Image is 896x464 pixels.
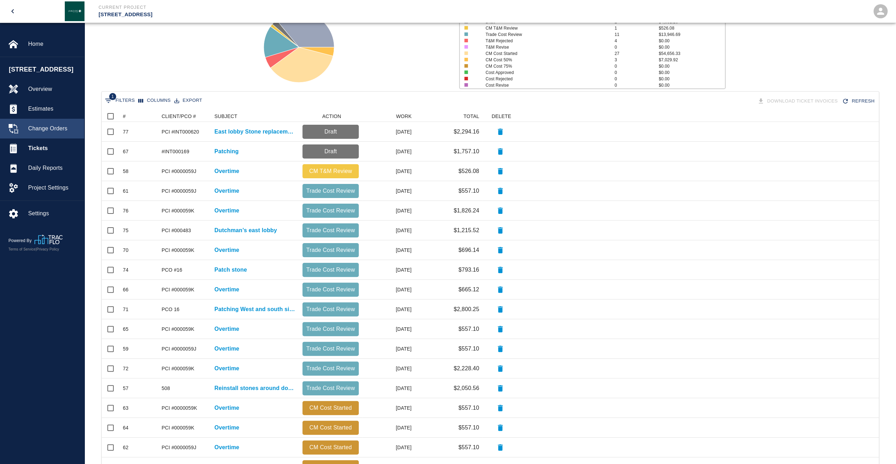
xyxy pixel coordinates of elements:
[123,266,129,273] div: 74
[214,404,239,412] a: Overtime
[362,142,415,161] div: [DATE]
[214,246,239,254] a: Overtime
[463,111,479,122] div: TOTAL
[162,365,194,372] div: PCI #000059K
[162,404,197,412] div: PCI #0000059K
[659,82,725,88] p: $0.00
[485,44,602,50] p: T&M Revise
[123,187,129,194] div: 61
[305,226,356,235] p: Trade Cost Review
[305,384,356,392] p: Trade Cost Review
[305,285,356,294] p: Trade Cost Review
[123,247,129,254] div: 70
[65,1,84,21] img: Janeiro Inc
[214,384,295,392] a: Reinstall stones around door North elevator lobby
[214,206,239,215] a: Overtime
[453,206,479,215] p: $1,826.24
[162,111,196,122] div: CLIENT/PCO #
[362,221,415,240] div: [DATE]
[214,266,247,274] p: Patch stone
[614,38,659,44] p: 4
[861,430,896,464] iframe: Chat Widget
[485,82,602,88] p: Cost Revise
[214,111,237,122] div: SUBJECT
[485,57,602,63] p: CM Cost 50%
[162,227,191,234] div: PCI #000483
[458,246,479,254] p: $696.14
[305,206,356,215] p: Trade Cost Review
[162,326,194,333] div: PCI #000059K
[214,147,239,156] a: Patching
[162,247,194,254] div: PCI #000059K
[123,444,129,451] div: 62
[305,266,356,274] p: Trade Cost Review
[162,148,189,155] div: #INT000169
[362,240,415,260] div: [DATE]
[362,280,415,299] div: [DATE]
[305,443,356,452] p: CM Cost Started
[214,285,239,294] a: Overtime
[659,63,725,69] p: $0.00
[103,95,137,106] button: Show filters
[214,167,239,175] a: Overtime
[99,4,486,11] p: Current Project
[362,319,415,339] div: [DATE]
[614,31,659,38] p: 11
[362,122,415,142] div: [DATE]
[458,266,479,274] p: $793.16
[28,85,79,93] span: Overview
[362,299,415,319] div: [DATE]
[362,181,415,201] div: [DATE]
[123,207,129,214] div: 76
[305,147,356,156] p: Draft
[362,111,415,122] div: WORK
[305,423,356,432] p: CM Cost Started
[123,345,129,352] div: 59
[396,111,412,122] div: WORK
[305,246,356,254] p: Trade Cost Review
[162,345,196,352] div: PCI #0000059J
[35,235,63,244] img: TracFlo
[123,168,129,175] div: 58
[123,111,126,122] div: #
[458,423,479,432] p: $557.10
[214,128,295,136] a: East lobby Stone replacement
[123,424,129,431] div: 64
[28,209,79,218] span: Settings
[214,364,239,373] p: Overtime
[214,325,239,333] p: Overtime
[214,345,239,353] a: Overtime
[659,50,725,57] p: $54,656.33
[109,93,116,100] span: 1
[614,63,659,69] p: 0
[137,95,173,106] button: Select columns
[458,187,479,195] p: $557.10
[362,161,415,181] div: [DATE]
[614,50,659,57] p: 27
[214,226,277,235] a: Dutchman’s east lobby
[214,305,295,314] p: Patching West and south side
[485,38,602,44] p: T&M Rejected
[162,424,194,431] div: PCI #000059K
[158,111,211,122] div: CLIENT/PCO #
[614,57,659,63] p: 3
[614,25,659,31] p: 1
[453,305,479,314] p: $2,800.25
[214,187,239,195] p: Overtime
[123,286,129,293] div: 66
[123,227,129,234] div: 75
[362,418,415,438] div: [DATE]
[4,3,21,20] button: open drawer
[305,345,356,353] p: Trade Cost Review
[214,423,239,432] p: Overtime
[211,111,299,122] div: SUBJECT
[453,147,479,156] p: $1,757.10
[162,168,196,175] div: PCI #0000059J
[123,148,129,155] div: 67
[659,69,725,76] p: $0.00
